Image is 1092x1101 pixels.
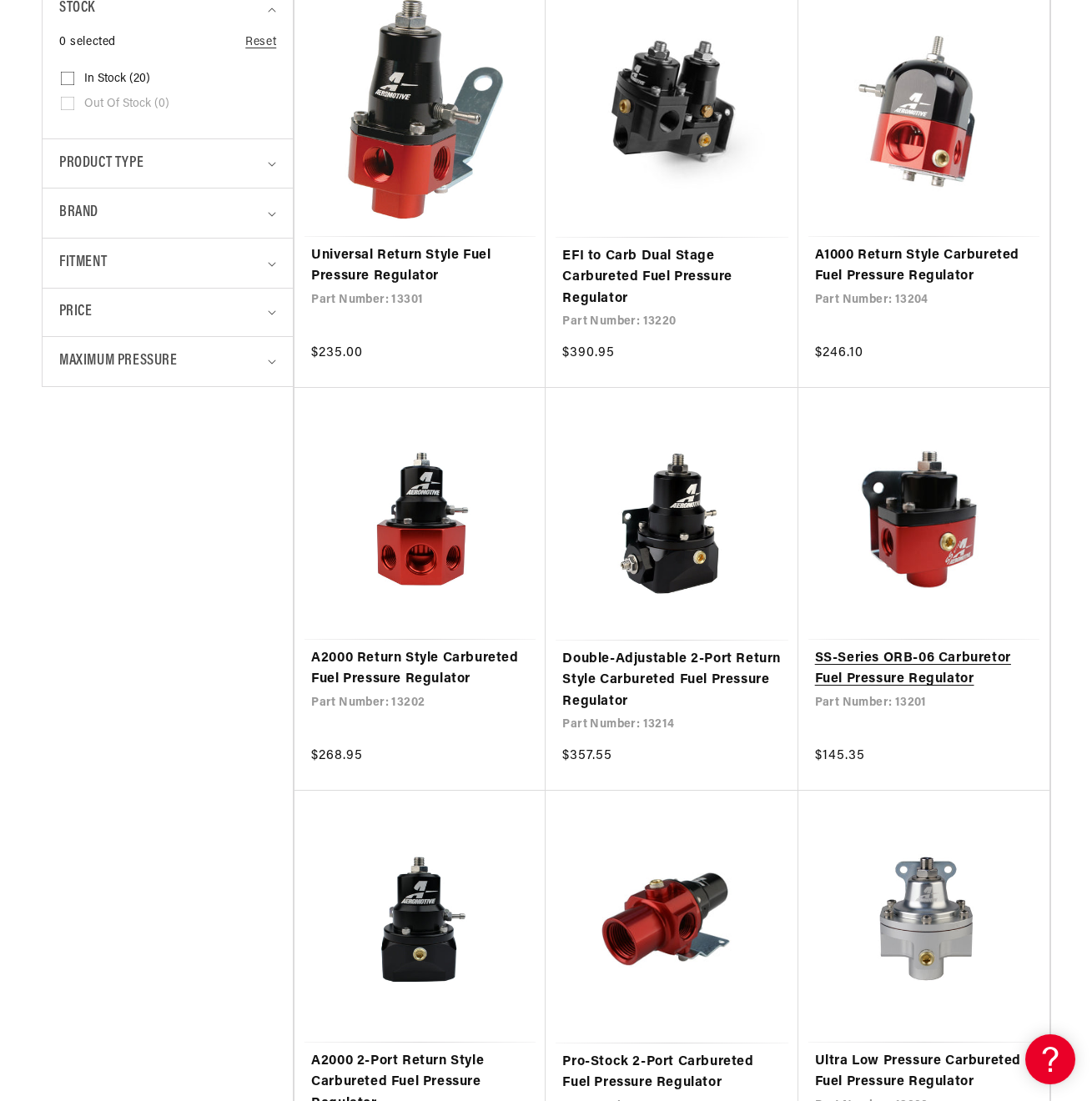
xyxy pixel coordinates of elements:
a: Universal Return Style Fuel Pressure Regulator [311,245,529,288]
summary: Brand (0 selected) [59,189,276,238]
a: SS-Series ORB-06 Carburetor Fuel Pressure Regulator [815,648,1033,691]
a: A1000 Return Style Carbureted Fuel Pressure Regulator [815,245,1033,288]
summary: Price [59,289,276,336]
span: Out of stock (0) [84,97,169,112]
span: 0 selected [59,33,116,52]
span: In stock (20) [84,72,150,87]
span: Price [59,301,92,324]
summary: Fitment (0 selected) [59,239,276,288]
summary: Product type (0 selected) [59,139,276,189]
summary: Maximum Pressure (0 selected) [59,337,276,386]
a: Double-Adjustable 2-Port Return Style Carbureted Fuel Pressure Regulator [562,649,781,713]
span: Maximum Pressure [59,349,178,374]
a: Reset [245,33,276,52]
span: Fitment [59,251,107,275]
a: Pro-Stock 2-Port Carbureted Fuel Pressure Regulator [562,1052,781,1094]
span: Product type [59,152,143,176]
span: Brand [59,201,98,225]
a: EFI to Carb Dual Stage Carbureted Fuel Pressure Regulator [562,246,781,310]
a: A2000 Return Style Carbureted Fuel Pressure Regulator [311,648,529,691]
a: Ultra Low Pressure Carbureted Fuel Pressure Regulator [815,1051,1033,1093]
